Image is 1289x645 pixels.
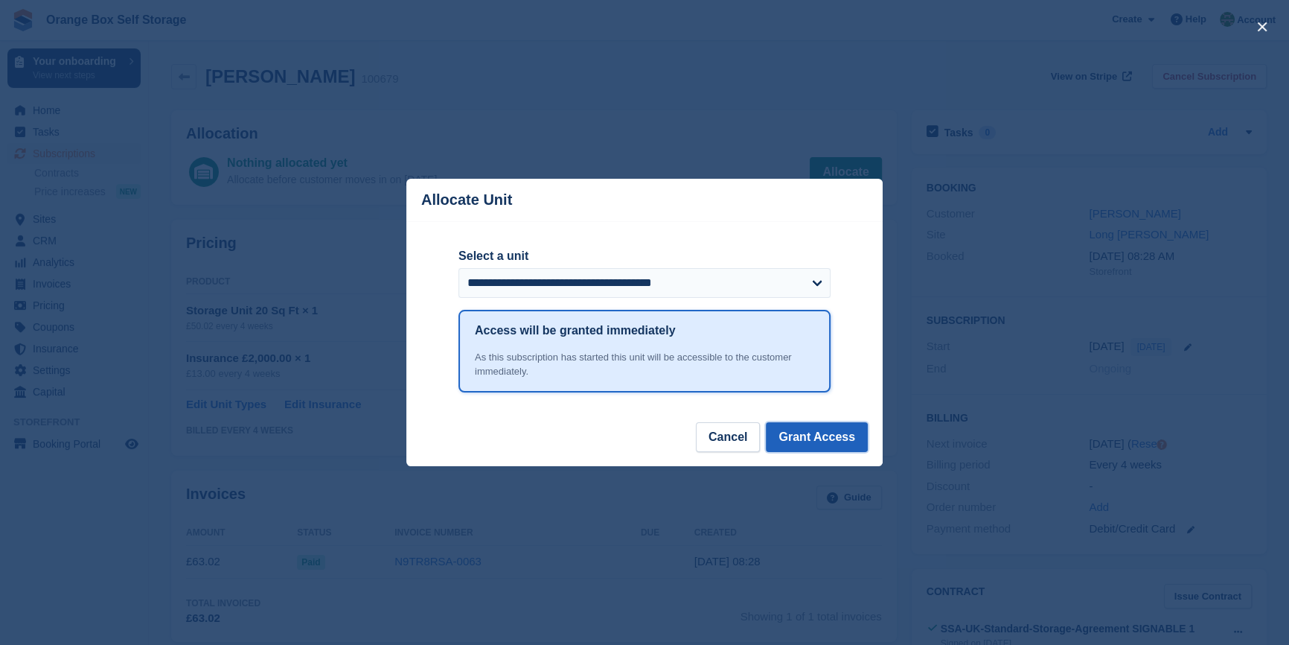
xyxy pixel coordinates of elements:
h1: Access will be granted immediately [475,322,675,340]
button: close [1250,15,1274,39]
p: Allocate Unit [421,191,512,209]
label: Select a unit [458,247,831,265]
button: Grant Access [766,422,868,452]
div: As this subscription has started this unit will be accessible to the customer immediately. [475,350,814,379]
button: Cancel [696,422,760,452]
